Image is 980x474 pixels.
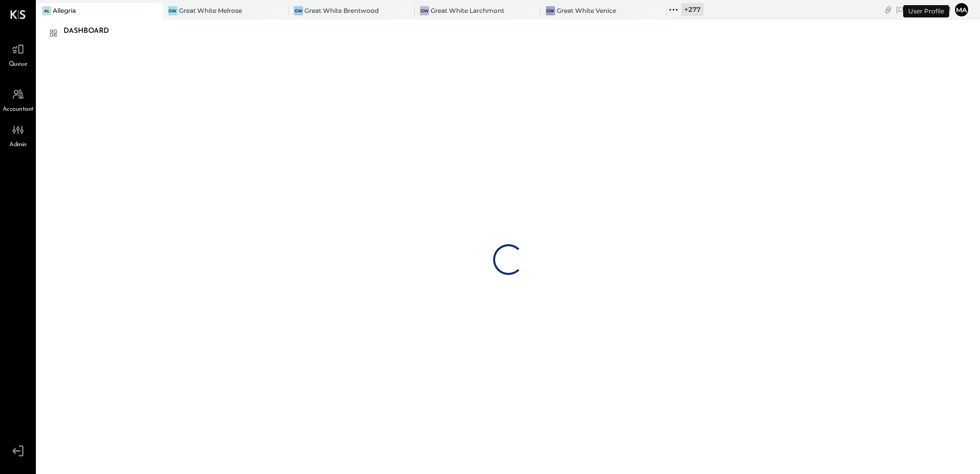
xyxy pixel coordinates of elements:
div: Great White Melrose [179,6,242,15]
span: Accountant [3,105,34,114]
div: GW [294,6,303,15]
div: copy link [883,4,893,15]
div: Great White Larchmont [431,6,504,15]
div: GW [420,6,429,15]
span: Queue [9,60,28,69]
div: GW [168,6,177,15]
div: Great White Venice [557,6,616,15]
a: Admin [1,120,35,150]
div: GW [546,6,555,15]
a: Queue [1,39,35,69]
div: User Profile [903,5,949,17]
div: + 277 [681,3,704,16]
a: Accountant [1,85,35,114]
div: Dashboard [64,23,119,39]
button: Ma [953,2,970,18]
span: Admin [9,141,27,150]
div: Al [42,6,51,15]
div: [DATE] [896,5,951,14]
div: Allegria [53,6,76,15]
div: Great White Brentwood [304,6,379,15]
